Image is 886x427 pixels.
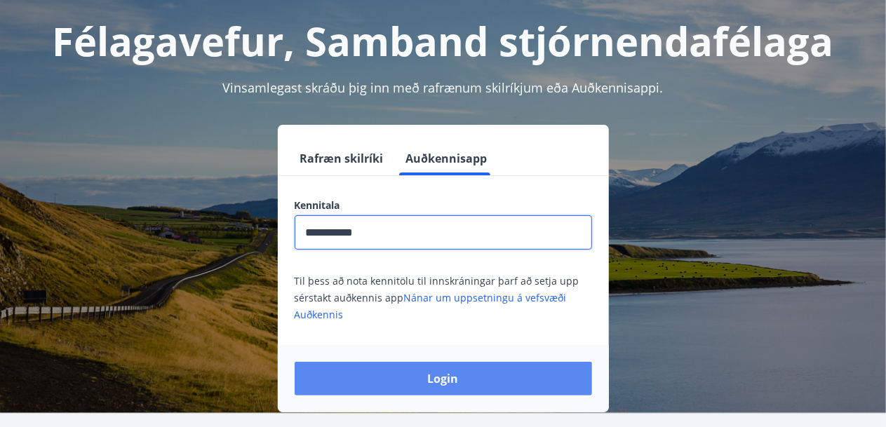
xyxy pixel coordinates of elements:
[295,291,567,321] a: Nánar um uppsetningu á vefsvæði Auðkennis
[295,274,579,321] span: Til þess að nota kennitölu til innskráningar þarf að setja upp sérstakt auðkennis app
[223,79,664,96] span: Vinsamlegast skráðu þig inn með rafrænum skilríkjum eða Auðkennisappi.
[17,14,869,67] h1: Félagavefur, Samband stjórnendafélaga
[401,142,493,175] button: Auðkennisapp
[295,362,592,395] button: Login
[295,198,592,212] label: Kennitala
[295,142,389,175] button: Rafræn skilríki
